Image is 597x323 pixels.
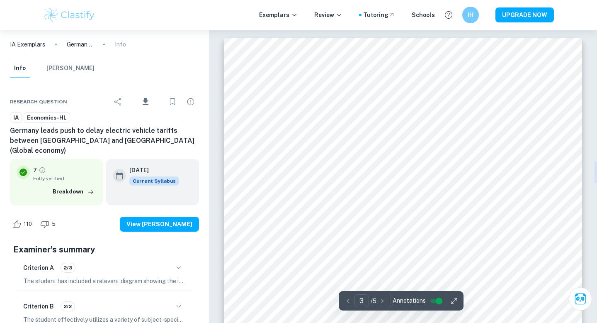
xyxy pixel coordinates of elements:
span: Current Syllabus [129,176,179,186]
button: [PERSON_NAME] [46,59,95,78]
h6: Criterion A [23,263,54,272]
a: Economics-HL [24,113,70,123]
button: Ask Clai [569,287,592,311]
p: The student has included a relevant diagram showing the impact of the tariff on the market of ele... [23,277,186,286]
p: 7 [33,166,37,175]
span: IA [10,114,22,122]
button: IH [462,7,479,23]
div: This exemplar is based on the current syllabus. Feel free to refer to it for inspiration/ideas wh... [129,176,179,186]
p: / 5 [371,296,376,306]
a: IA Exemplars [10,40,45,49]
h6: Criterion B [23,302,54,311]
span: Economics-HL [24,114,70,122]
button: UPGRADE NOW [495,7,554,22]
div: Like [10,218,36,231]
p: Info [115,40,126,49]
button: Info [10,59,30,78]
span: Fully verified [33,175,96,182]
h6: Germany leads push to delay electric vehicle tariffs between [GEOGRAPHIC_DATA] and [GEOGRAPHIC_DA... [10,126,199,156]
a: Tutoring [363,10,395,20]
h6: IH [466,10,476,20]
p: Germany leads push to delay electric vehicle tariffs between [GEOGRAPHIC_DATA] and [GEOGRAPHIC_DA... [67,40,93,49]
a: Schools [412,10,435,20]
button: Breakdown [51,186,96,198]
span: 2/2 [61,303,75,310]
div: Download [128,91,163,113]
p: Review [314,10,342,20]
h6: [DATE] [129,166,172,175]
span: 110 [19,220,36,228]
button: Help and Feedback [442,8,456,22]
span: 5 [47,220,60,228]
img: Clastify logo [43,7,96,23]
div: Bookmark [164,93,181,110]
a: Grade fully verified [39,166,46,174]
div: Dislike [38,218,60,231]
button: View [PERSON_NAME] [120,217,199,232]
div: Report issue [182,93,199,110]
span: Research question [10,98,67,105]
h5: Examiner's summary [13,243,196,256]
a: IA [10,113,22,123]
div: Share [110,93,126,110]
span: Annotations [393,296,426,305]
span: 2/3 [61,264,75,272]
p: Exemplars [259,10,298,20]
